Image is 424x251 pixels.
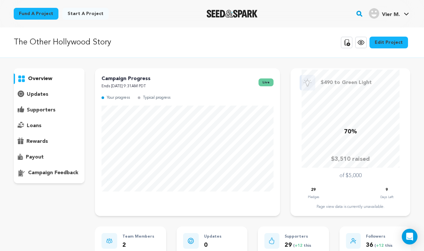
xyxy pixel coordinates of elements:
[28,169,78,177] p: campaign feedback
[14,89,85,100] button: updates
[14,74,85,84] button: overview
[295,244,304,248] span: +12
[344,127,357,137] p: 70%
[26,153,44,161] p: payout
[27,91,48,98] p: updates
[285,233,322,241] p: Supporters
[207,10,258,18] img: Seed&Spark Logo Dark Mode
[311,186,316,194] p: 29
[102,83,150,90] p: Ends [DATE] 9:31AM PDT
[369,8,379,19] img: user.png
[14,136,85,147] button: rewards
[62,8,109,20] a: Start a project
[14,105,85,115] button: supporters
[14,168,85,178] button: campaign feedback
[14,37,111,48] p: The Other Hollywood Story
[14,152,85,162] button: payout
[366,233,404,241] p: Followers
[204,241,222,250] p: 0
[376,244,385,248] span: +12
[339,172,362,180] p: of $5,000
[402,229,417,244] div: Open Intercom Messenger
[143,94,170,102] p: Typical progress
[102,75,150,83] p: Campaign Progress
[369,8,400,19] div: Vier M.'s Profile
[14,8,58,20] a: Fund a project
[368,7,410,21] span: Vier M.'s Profile
[122,233,154,241] p: Team Members
[385,186,388,194] p: 9
[14,121,85,131] button: loans
[380,194,393,200] p: Days Left
[27,122,41,130] p: loans
[26,138,48,145] p: rewards
[259,78,274,86] span: live
[122,241,154,250] p: 2
[27,106,55,114] p: supporters
[382,12,400,17] span: Vier M.
[204,233,222,241] p: Updates
[107,94,130,102] p: Your progress
[369,37,408,48] a: Edit Project
[368,7,410,19] a: Vier M.'s Profile
[297,204,404,209] div: Page view data is currently unavailable.
[308,194,319,200] p: Pledges
[28,75,52,83] p: overview
[207,10,258,18] a: Seed&Spark Homepage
